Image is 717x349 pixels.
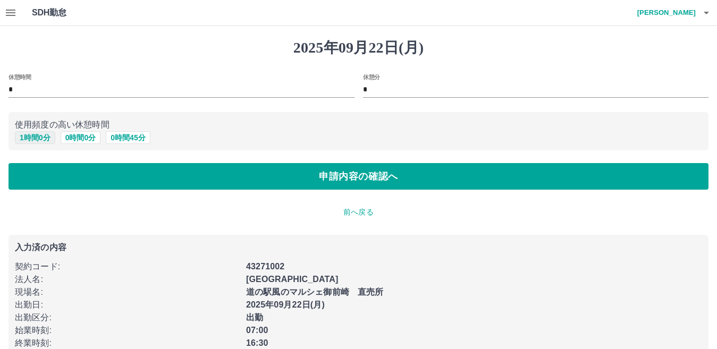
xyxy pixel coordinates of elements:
[246,300,325,309] b: 2025年09月22日(月)
[106,131,150,144] button: 0時間45分
[9,39,708,57] h1: 2025年09月22日(月)
[9,163,708,190] button: 申請内容の確認へ
[9,73,31,81] label: 休憩時間
[15,260,240,273] p: 契約コード :
[15,324,240,337] p: 始業時刻 :
[246,326,268,335] b: 07:00
[246,313,263,322] b: 出勤
[61,131,101,144] button: 0時間0分
[246,275,339,284] b: [GEOGRAPHIC_DATA]
[15,118,702,131] p: 使用頻度の高い休憩時間
[15,311,240,324] p: 出勤区分 :
[246,338,268,347] b: 16:30
[15,286,240,299] p: 現場名 :
[363,73,380,81] label: 休憩分
[246,287,383,296] b: 道の駅風のマルシェ御前崎 直売所
[9,207,708,218] p: 前へ戻る
[15,299,240,311] p: 出勤日 :
[15,243,702,252] p: 入力済の内容
[15,273,240,286] p: 法人名 :
[246,262,284,271] b: 43271002
[15,131,55,144] button: 1時間0分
